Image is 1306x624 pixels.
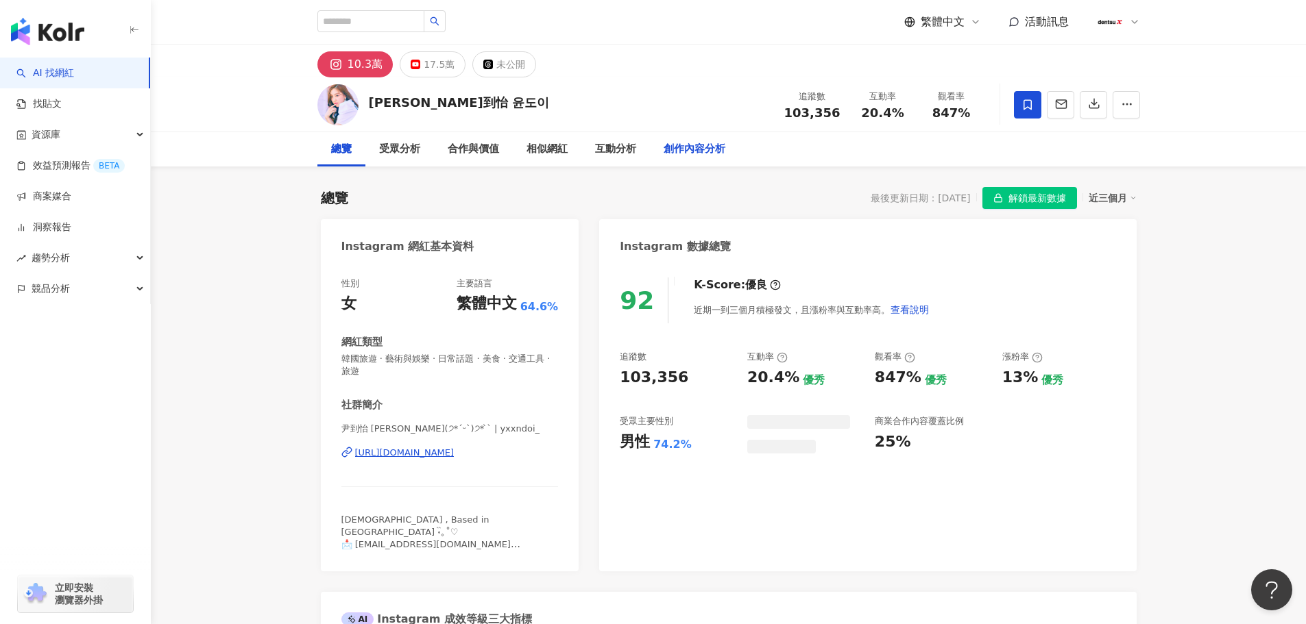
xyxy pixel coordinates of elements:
[745,277,767,292] div: 優良
[369,94,550,111] div: [PERSON_NAME]到怡 윤도이
[620,239,731,254] div: Instagram 數據總覽
[16,159,125,173] a: 效益預測報告BETA
[341,335,383,349] div: 網紅類型
[871,192,970,203] div: 最後更新日期：[DATE]
[18,575,133,612] a: chrome extension立即安裝 瀏覽器外掛
[932,106,971,120] span: 847%
[925,373,947,388] div: 優秀
[747,367,799,388] div: 20.4%
[472,51,536,77] button: 未公開
[16,221,71,234] a: 洞察報告
[694,296,930,323] div: 近期一到三個月積極發文，且漲粉率與互動率高。
[595,141,636,158] div: 互動分析
[875,351,915,363] div: 觀看率
[321,188,348,208] div: 總覽
[620,367,688,388] div: 103,356
[1251,569,1292,610] iframe: Help Scout Beacon - Open
[448,141,499,158] div: 合作與價值
[620,432,650,453] div: 男性
[400,51,465,77] button: 17.5萬
[527,141,568,158] div: 相似網紅
[875,432,911,453] div: 25%
[1008,188,1066,210] span: 解鎖最新數據
[16,66,74,80] a: searchAI 找網紅
[341,423,559,435] span: 尹到怡 [PERSON_NAME](੭*ˊᵕˋ)੭* ̀ˋ | yxxndoi_
[620,351,646,363] div: 追蹤數
[317,84,359,125] img: KOL Avatar
[747,351,788,363] div: 互動率
[784,105,841,120] span: 103,356
[1025,15,1069,28] span: 活動訊息
[926,90,978,103] div: 觀看率
[620,286,654,314] div: 92
[496,55,525,74] div: 未公開
[32,273,70,304] span: 競品分析
[457,277,492,290] div: 主要語言
[664,141,725,158] div: 創作內容分析
[982,187,1077,209] button: 解鎖最新數據
[457,293,517,314] div: 繁體中文
[620,415,673,427] div: 受眾主要性別
[355,447,455,459] div: [URL][DOMAIN_NAME]
[317,51,394,77] button: 10.3萬
[32,242,70,273] span: 趨勢分析
[22,583,49,605] img: chrome extension
[861,106,904,120] span: 20.4%
[803,373,825,388] div: 優秀
[341,293,356,314] div: 女
[379,141,420,158] div: 受眾分析
[348,55,383,74] div: 10.3萬
[1002,367,1039,388] div: 13%
[1089,189,1137,207] div: 近三個月
[341,447,559,459] a: [URL][DOMAIN_NAME]
[1041,373,1063,388] div: 優秀
[424,55,455,74] div: 17.5萬
[430,16,439,26] span: search
[341,277,359,290] div: 性別
[341,353,559,377] span: 韓國旅遊 · 藝術與娛樂 · 日常話題 · 美食 · 交通工具 · 旅遊
[875,415,964,427] div: 商業合作內容覆蓋比例
[890,296,930,323] button: 查看說明
[857,90,909,103] div: 互動率
[784,90,841,103] div: 追蹤數
[875,367,921,388] div: 847%
[55,582,103,606] span: 立即安裝 瀏覽器外掛
[16,253,26,263] span: rise
[653,437,692,452] div: 74.2%
[331,141,352,158] div: 總覽
[32,119,60,150] span: 資源庫
[11,18,84,45] img: logo
[694,277,781,292] div: K-Score :
[1002,351,1043,363] div: 漲粉率
[891,304,929,315] span: 查看說明
[341,514,520,562] span: [DEMOGRAPHIC_DATA] , Based in [GEOGRAPHIC_DATA] ​॰｡ཻ˚♡ 📩 [EMAIL_ADDRESS][DOMAIN_NAME] ™️ @senbae_25
[921,14,965,29] span: 繁體中文
[16,190,71,203] a: 商案媒合
[341,239,474,254] div: Instagram 網紅基本資料
[1097,9,1123,35] img: 180x180px_JPG.jpg
[341,398,383,412] div: 社群簡介
[16,97,62,111] a: 找貼文
[520,299,559,314] span: 64.6%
